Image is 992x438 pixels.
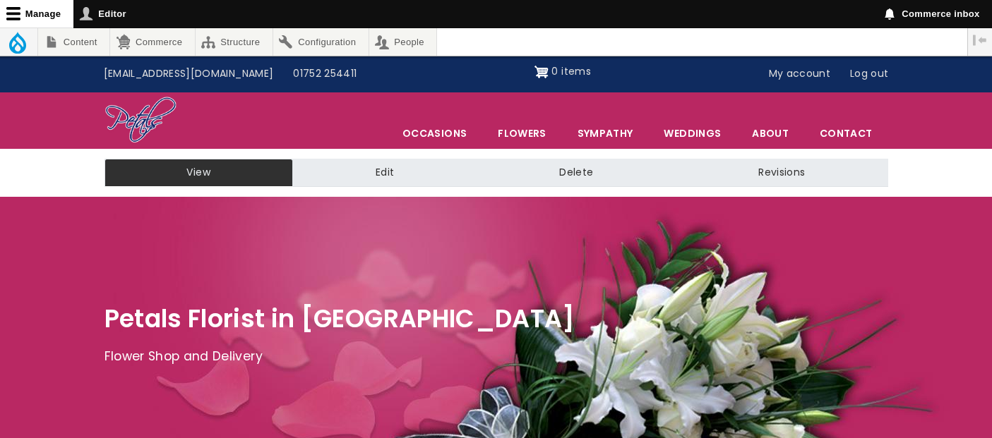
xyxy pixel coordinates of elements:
a: Structure [196,28,273,56]
a: Log out [840,61,898,87]
a: Sympathy [563,118,648,148]
span: Petals Florist in [GEOGRAPHIC_DATA] [104,301,575,336]
img: Home [104,96,177,145]
button: Vertical orientation [968,28,992,52]
a: My account [759,61,841,87]
span: Occasions [388,118,482,148]
a: [EMAIL_ADDRESS][DOMAIN_NAME] [94,61,284,87]
a: Delete [477,159,676,187]
a: About [737,118,803,148]
a: Commerce [110,28,194,56]
a: Shopping cart 0 items [534,61,591,83]
a: Flowers [483,118,561,148]
a: View [104,159,293,187]
a: Contact [805,118,887,148]
a: Edit [293,159,477,187]
nav: Tabs [94,159,899,187]
img: Shopping cart [534,61,549,83]
span: Weddings [649,118,736,148]
a: Revisions [676,159,888,187]
p: Flower Shop and Delivery [104,346,888,367]
a: 01752 254411 [283,61,366,87]
a: Configuration [273,28,369,56]
span: 0 items [551,64,590,78]
a: Content [38,28,109,56]
a: People [369,28,437,56]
